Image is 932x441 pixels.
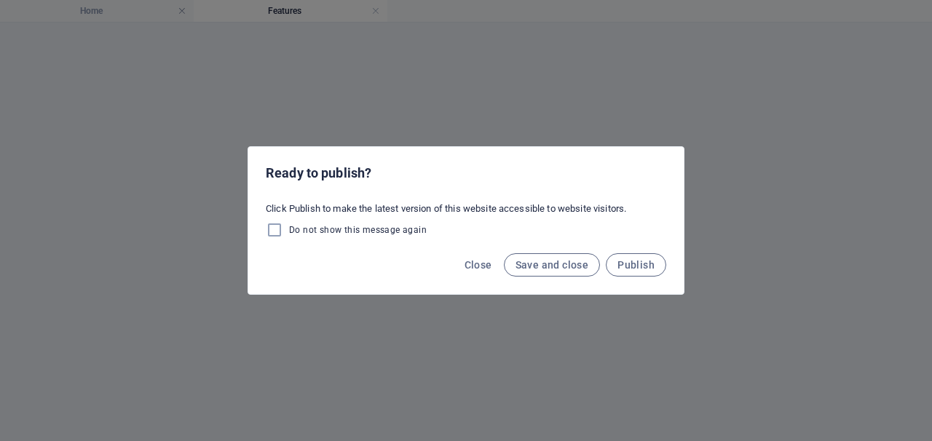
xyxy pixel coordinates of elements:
h2: Ready to publish? [266,164,666,182]
button: Close [459,253,498,277]
span: Do not show this message again [289,224,427,236]
button: Save and close [504,253,601,277]
span: Close [465,259,492,271]
div: Click Publish to make the latest version of this website accessible to website visitors. [248,196,684,245]
span: Save and close [516,259,589,271]
span: Publish [617,259,655,271]
button: Publish [606,253,666,277]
